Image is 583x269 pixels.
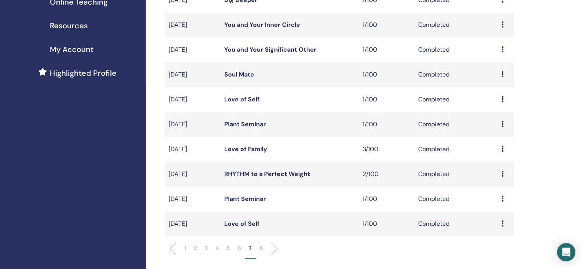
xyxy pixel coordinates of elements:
span: Resources [50,20,88,31]
p: 3 [205,244,208,252]
span: My Account [50,44,94,55]
a: Love of Family [224,145,267,153]
td: 1/100 [359,187,414,212]
td: Completed [414,137,498,162]
td: Completed [414,13,498,37]
a: Plant Seminar [224,195,266,203]
td: [DATE] [165,62,220,87]
td: [DATE] [165,13,220,37]
td: [DATE] [165,187,220,212]
p: 2 [194,244,197,252]
p: 6 [238,244,241,252]
p: 4 [215,244,219,252]
a: Soul Mate [224,70,254,78]
td: 2/100 [359,162,414,187]
td: [DATE] [165,87,220,112]
a: Love of Self [224,95,259,103]
td: Completed [414,112,498,137]
td: 3/100 [359,137,414,162]
td: 1/100 [359,112,414,137]
td: [DATE] [165,212,220,236]
td: Completed [414,62,498,87]
span: Highlighted Profile [50,67,117,79]
td: Completed [414,212,498,236]
p: 1 [184,244,186,252]
td: 1/100 [359,212,414,236]
a: Love of Self [224,220,259,228]
div: Open Intercom Messenger [557,243,575,261]
td: [DATE] [165,37,220,62]
td: [DATE] [165,137,220,162]
p: 7 [249,244,252,252]
a: You and Your Significant Other [224,46,317,54]
td: Completed [414,87,498,112]
a: RHYTHM to a Perfect Weight [224,170,310,178]
a: Plant Seminar [224,120,266,128]
td: 1/100 [359,37,414,62]
td: [DATE] [165,112,220,137]
td: [DATE] [165,162,220,187]
td: Completed [414,162,498,187]
a: You and Your Inner Circle [224,21,300,29]
p: 8 [259,244,263,252]
td: 1/100 [359,62,414,87]
td: 1/100 [359,13,414,37]
td: Completed [414,187,498,212]
p: 5 [227,244,230,252]
td: 1/100 [359,87,414,112]
td: Completed [414,37,498,62]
